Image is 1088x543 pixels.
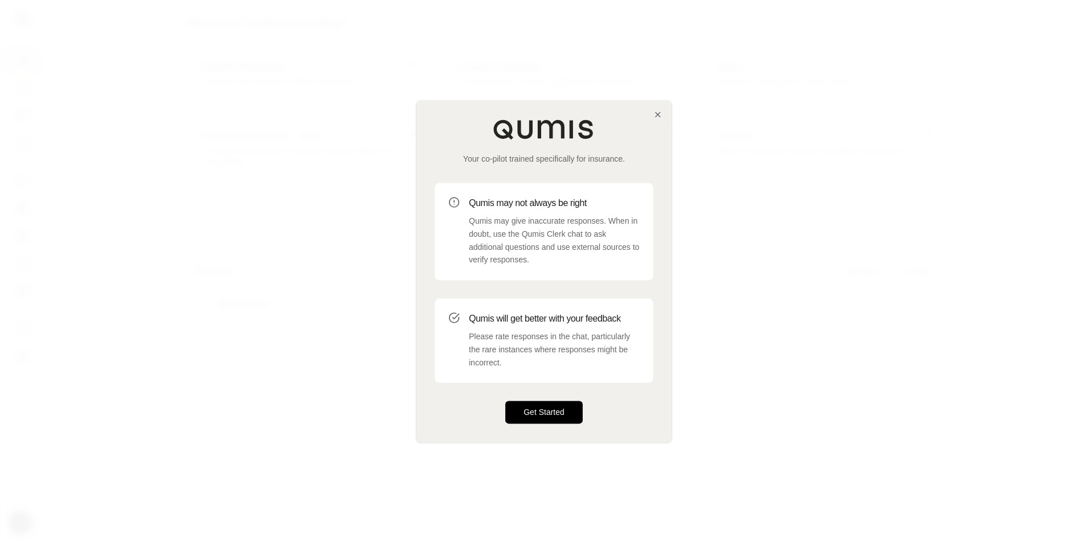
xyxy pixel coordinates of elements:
p: Please rate responses in the chat, particularly the rare instances where responses might be incor... [469,330,640,369]
h3: Qumis may not always be right [469,196,640,210]
button: Get Started [505,401,583,424]
img: Qumis Logo [493,119,595,139]
h3: Qumis will get better with your feedback [469,312,640,326]
p: Your co-pilot trained specifically for insurance. [435,153,653,164]
p: Qumis may give inaccurate responses. When in doubt, use the Qumis Clerk chat to ask additional qu... [469,215,640,266]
